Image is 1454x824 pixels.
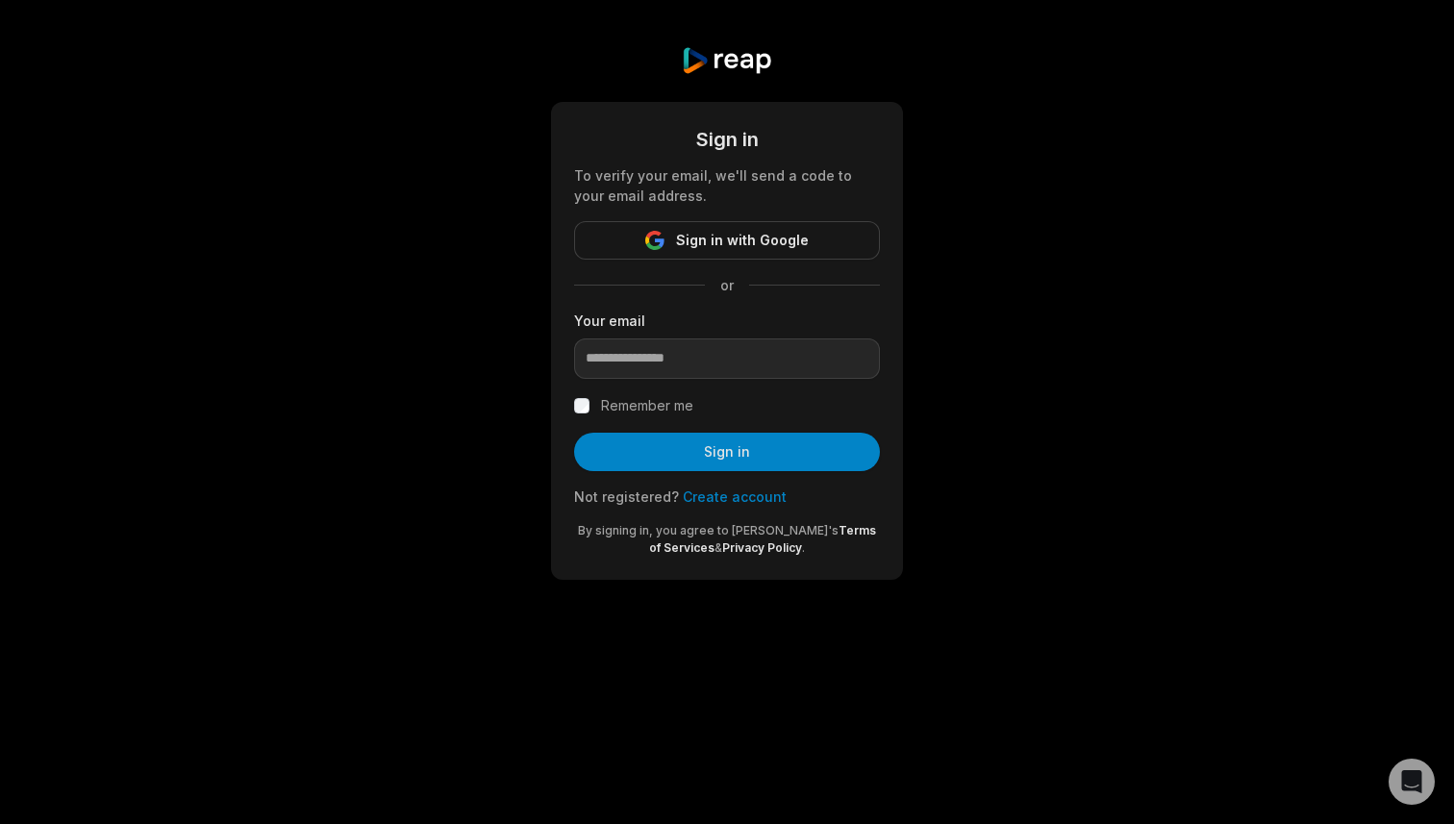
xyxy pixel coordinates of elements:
[705,275,749,295] span: or
[676,229,809,252] span: Sign in with Google
[802,540,805,555] span: .
[649,523,876,555] a: Terms of Services
[574,433,880,471] button: Sign in
[601,394,693,417] label: Remember me
[574,488,679,505] span: Not registered?
[574,311,880,331] label: Your email
[722,540,802,555] a: Privacy Policy
[574,221,880,260] button: Sign in with Google
[574,125,880,154] div: Sign in
[683,488,787,505] a: Create account
[1389,759,1435,805] div: Open Intercom Messenger
[578,523,839,537] span: By signing in, you agree to [PERSON_NAME]'s
[681,46,772,75] img: reap
[574,165,880,206] div: To verify your email, we'll send a code to your email address.
[714,540,722,555] span: &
